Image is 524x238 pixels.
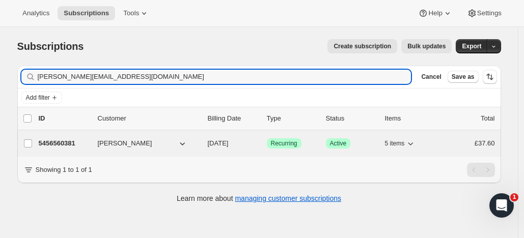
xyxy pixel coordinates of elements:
[267,113,318,124] div: Type
[327,39,397,53] button: Create subscription
[489,193,514,218] iframe: Intercom live chat
[36,165,92,175] p: Showing 1 to 1 of 1
[208,113,259,124] p: Billing Date
[428,9,442,17] span: Help
[39,138,90,148] p: 5456560381
[123,9,139,17] span: Tools
[401,39,452,53] button: Bulk updates
[417,71,445,83] button: Cancel
[208,139,229,147] span: [DATE]
[477,9,502,17] span: Settings
[452,73,475,81] span: Save as
[39,136,495,151] div: 5456560381[PERSON_NAME][DATE]SuccessRecurringSuccessActive5 items£37.60
[17,41,84,52] span: Subscriptions
[235,194,341,202] a: managing customer subscriptions
[271,139,297,147] span: Recurring
[39,113,90,124] p: ID
[22,9,49,17] span: Analytics
[92,135,194,152] button: [PERSON_NAME]
[407,42,446,50] span: Bulk updates
[21,92,62,104] button: Add filter
[39,113,495,124] div: IDCustomerBilling DateTypeStatusItemsTotal
[385,136,416,151] button: 5 items
[64,9,109,17] span: Subscriptions
[462,42,481,50] span: Export
[467,163,495,177] nav: Pagination
[38,70,411,84] input: Filter subscribers
[456,39,487,53] button: Export
[117,6,155,20] button: Tools
[510,193,518,201] span: 1
[98,113,200,124] p: Customer
[16,6,56,20] button: Analytics
[98,138,152,148] span: [PERSON_NAME]
[421,73,441,81] span: Cancel
[481,113,494,124] p: Total
[58,6,115,20] button: Subscriptions
[461,6,508,20] button: Settings
[448,71,479,83] button: Save as
[177,193,341,203] p: Learn more about
[385,139,405,147] span: 5 items
[483,70,497,84] button: Sort the results
[26,94,50,102] span: Add filter
[475,139,495,147] span: £37.60
[330,139,347,147] span: Active
[385,113,436,124] div: Items
[334,42,391,50] span: Create subscription
[412,6,458,20] button: Help
[326,113,377,124] p: Status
